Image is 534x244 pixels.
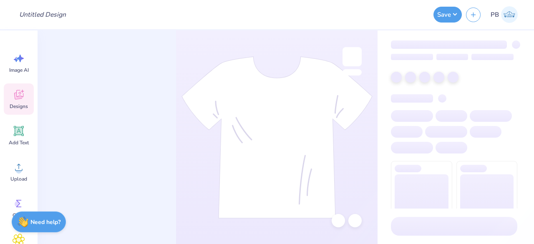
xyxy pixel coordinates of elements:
img: tee-skeleton.svg [181,56,373,219]
strong: Need help? [30,218,60,226]
img: Pipyana Biswas [501,6,518,23]
a: PB [487,6,521,23]
button: Save [433,7,462,23]
span: Add Text [9,139,29,146]
span: Image AI [9,67,29,73]
span: Designs [10,103,28,110]
span: Upload [10,176,27,182]
input: Untitled Design [13,6,74,23]
span: PB [491,10,499,20]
